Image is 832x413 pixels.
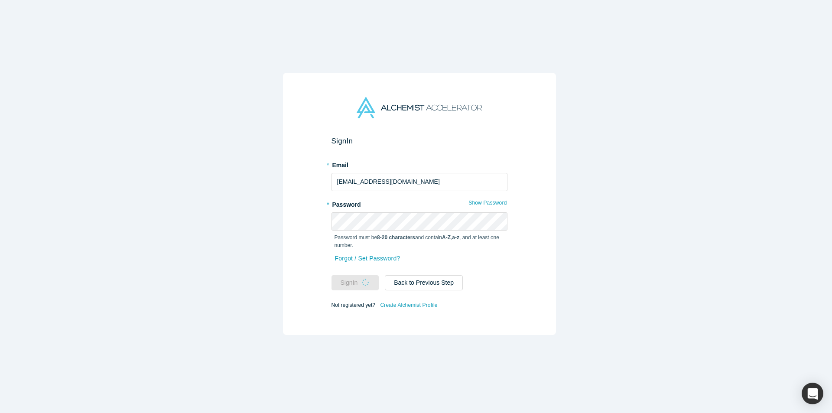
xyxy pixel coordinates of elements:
img: Alchemist Accelerator Logo [357,97,481,118]
strong: a-z [452,234,459,241]
label: Password [331,197,507,209]
label: Email [331,158,507,170]
strong: 8-20 characters [377,234,415,241]
h2: Sign In [331,137,507,146]
strong: A-Z [442,234,451,241]
button: Show Password [468,197,507,208]
a: Create Alchemist Profile [380,299,438,311]
p: Password must be and contain , , and at least one number. [335,234,504,249]
button: SignIn [331,275,379,290]
span: Not registered yet? [331,302,375,308]
button: Back to Previous Step [385,275,463,290]
a: Forgot / Set Password? [335,251,401,266]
